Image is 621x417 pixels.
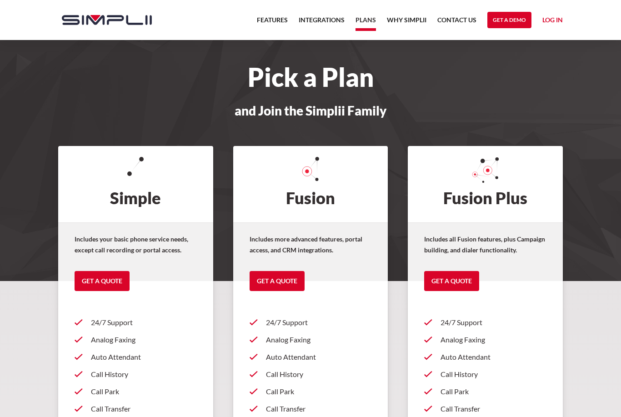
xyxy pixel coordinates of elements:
a: Call Park [250,383,372,400]
a: Call Park [424,383,546,400]
h1: Pick a Plan [53,67,568,87]
a: Analog Faxing [424,331,546,348]
p: Call Park [266,386,372,397]
p: Call Park [441,386,546,397]
a: Why Simplii [387,15,426,31]
a: Plans [356,15,376,31]
p: 24/7 Support [441,317,546,328]
p: Auto Attendant [266,352,372,362]
a: 24/7 Support [424,314,546,331]
a: Analog Faxing [250,331,372,348]
a: Get a Quote [250,271,305,291]
h3: and Join the Simplii Family [53,104,568,117]
p: Call Transfer [266,403,372,414]
strong: Includes all Fusion features, plus Campaign building, and dialer functionality. [424,235,545,254]
a: Call Park [75,383,197,400]
a: Get a Quote [424,271,479,291]
a: 24/7 Support [75,314,197,331]
a: Contact US [437,15,476,31]
p: Auto Attendant [91,352,197,362]
a: Auto Attendant [424,348,546,366]
p: Auto Attendant [441,352,546,362]
p: Call Park [91,386,197,397]
img: Simplii [62,15,152,25]
h2: Simple [58,146,213,222]
a: Call History [424,366,546,383]
p: 24/7 Support [266,317,372,328]
p: Analog Faxing [441,334,546,345]
p: Analog Faxing [91,334,197,345]
p: Call History [91,369,197,380]
a: Get a Demo [487,12,531,28]
p: Call History [266,369,372,380]
p: 24/7 Support [91,317,197,328]
a: Get a Quote [75,271,130,291]
strong: Includes more advanced features, portal access, and CRM integrations. [250,235,362,254]
a: Call History [250,366,372,383]
a: Auto Attendant [250,348,372,366]
p: Call Transfer [91,403,197,414]
a: Call History [75,366,197,383]
a: Integrations [299,15,345,31]
a: Features [257,15,288,31]
p: Call Transfer [441,403,546,414]
h2: Fusion [233,146,388,222]
a: Auto Attendant [75,348,197,366]
p: Analog Faxing [266,334,372,345]
a: Log in [542,15,563,28]
a: Analog Faxing [75,331,197,348]
h2: Fusion Plus [408,146,563,222]
a: 24/7 Support [250,314,372,331]
p: Call History [441,369,546,380]
p: Includes your basic phone service needs, except call recording or portal access. [75,234,197,256]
